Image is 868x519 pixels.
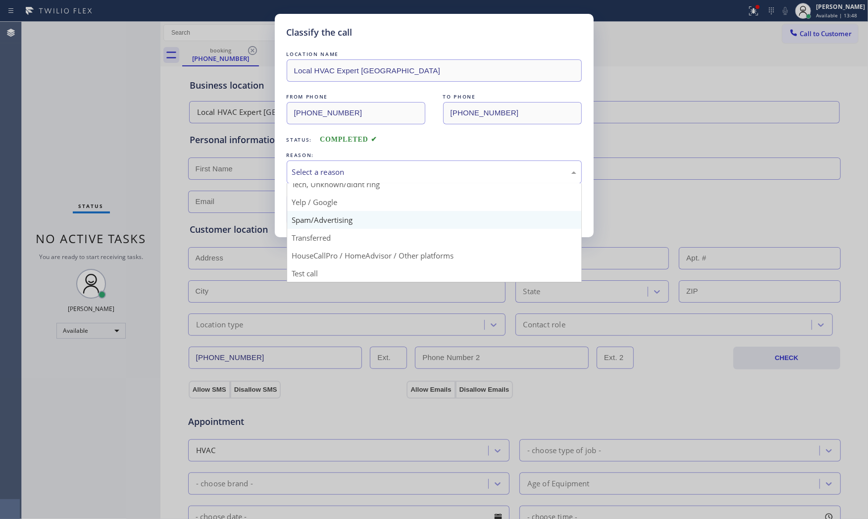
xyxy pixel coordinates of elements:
[287,229,581,247] div: Transferred
[287,211,581,229] div: Spam/Advertising
[287,175,581,193] div: Tech, Unknown/didnt ring
[292,166,576,178] div: Select a reason
[443,102,582,124] input: To phone
[320,136,377,143] span: COMPLETED
[287,193,581,211] div: Yelp / Google
[287,136,312,143] span: Status:
[443,92,582,102] div: TO PHONE
[287,92,425,102] div: FROM PHONE
[287,264,581,282] div: Test call
[287,26,353,39] h5: Classify the call
[287,150,582,160] div: REASON:
[287,247,581,264] div: HouseCallPro / HomeAdvisor / Other platforms
[287,102,425,124] input: From phone
[287,49,582,59] div: LOCATION NAME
